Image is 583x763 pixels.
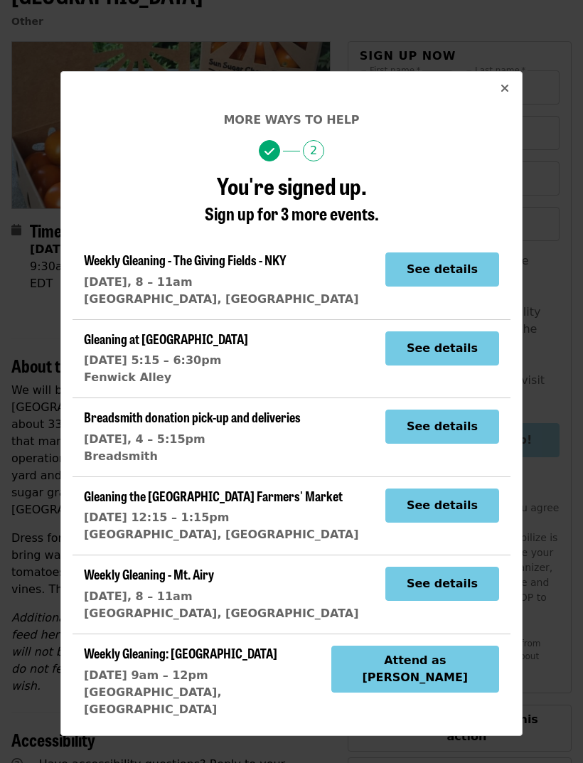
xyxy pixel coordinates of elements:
[84,329,248,348] span: Gleaning at [GEOGRAPHIC_DATA]
[84,274,358,291] div: [DATE], 8 – 11am
[84,646,320,718] a: Weekly Gleaning: [GEOGRAPHIC_DATA][DATE] 9am – 12pm[GEOGRAPHIC_DATA], [GEOGRAPHIC_DATA]
[84,565,214,583] span: Weekly Gleaning - Mt. Airy
[84,509,358,526] div: [DATE] 12:15 – 1:15pm
[84,369,248,386] div: Fenwick Alley
[84,410,301,465] a: Breadsmith donation pick-up and deliveries[DATE], 4 – 5:15pmBreadsmith
[385,262,499,276] a: See details
[84,448,301,465] div: Breadsmith
[385,489,499,523] button: See details
[303,140,324,161] span: 2
[501,82,509,95] i: times icon
[84,489,358,544] a: Gleaning the [GEOGRAPHIC_DATA] Farmers' Market[DATE] 12:15 – 1:15pm[GEOGRAPHIC_DATA], [GEOGRAPHIC...
[385,420,499,433] a: See details
[84,486,343,505] span: Gleaning the [GEOGRAPHIC_DATA] Farmers' Market
[84,250,287,269] span: Weekly Gleaning - The Giving Fields - NKY
[217,169,367,202] span: You're signed up.
[385,331,499,366] button: See details
[84,252,358,308] a: Weekly Gleaning - The Giving Fields - NKY[DATE], 8 – 11am[GEOGRAPHIC_DATA], [GEOGRAPHIC_DATA]
[84,431,301,448] div: [DATE], 4 – 5:15pm
[84,352,248,369] div: [DATE] 5:15 – 6:30pm
[205,201,379,225] span: Sign up for 3 more events.
[385,567,499,601] button: See details
[84,667,320,684] div: [DATE] 9am – 12pm
[223,113,359,127] span: More ways to help
[84,526,358,543] div: [GEOGRAPHIC_DATA], [GEOGRAPHIC_DATA]
[84,644,277,662] span: Weekly Gleaning: [GEOGRAPHIC_DATA]
[385,341,499,355] a: See details
[385,252,499,287] button: See details
[84,588,358,605] div: [DATE], 8 – 11am
[488,72,522,106] button: Close
[84,567,358,622] a: Weekly Gleaning - Mt. Airy[DATE], 8 – 11am[GEOGRAPHIC_DATA], [GEOGRAPHIC_DATA]
[331,646,499,693] button: Attend as [PERSON_NAME]
[385,577,499,590] a: See details
[84,331,248,387] a: Gleaning at [GEOGRAPHIC_DATA][DATE] 5:15 – 6:30pmFenwick Alley
[84,291,358,308] div: [GEOGRAPHIC_DATA], [GEOGRAPHIC_DATA]
[385,498,499,512] a: See details
[84,605,358,622] div: [GEOGRAPHIC_DATA], [GEOGRAPHIC_DATA]
[264,145,274,159] i: check icon
[385,410,499,444] button: See details
[84,684,320,718] div: [GEOGRAPHIC_DATA], [GEOGRAPHIC_DATA]
[84,407,301,426] span: Breadsmith donation pick-up and deliveries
